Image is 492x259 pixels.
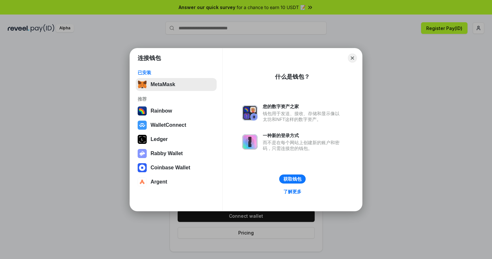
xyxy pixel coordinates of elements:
button: MetaMask [136,78,217,91]
div: 已安装 [138,70,215,75]
img: svg+xml,%3Csvg%20xmlns%3D%22http%3A%2F%2Fwww.w3.org%2F2000%2Fsvg%22%20fill%3D%22none%22%20viewBox... [242,105,258,121]
div: 获取钱包 [283,176,301,182]
h1: 连接钱包 [138,54,161,62]
img: svg+xml,%3Csvg%20width%3D%2228%22%20height%3D%2228%22%20viewBox%3D%220%200%2028%2028%22%20fill%3D... [138,121,147,130]
img: svg+xml,%3Csvg%20width%3D%2228%22%20height%3D%2228%22%20viewBox%3D%220%200%2028%2028%22%20fill%3D... [138,163,147,172]
div: Rainbow [151,108,172,114]
img: svg+xml,%3Csvg%20fill%3D%22none%22%20height%3D%2233%22%20viewBox%3D%220%200%2035%2033%22%20width%... [138,80,147,89]
div: 了解更多 [283,189,301,194]
div: WalletConnect [151,122,186,128]
button: 获取钱包 [279,174,306,184]
div: MetaMask [151,82,175,87]
div: Rabby Wallet [151,151,183,156]
div: Argent [151,179,167,185]
img: svg+xml,%3Csvg%20xmlns%3D%22http%3A%2F%2Fwww.w3.org%2F2000%2Fsvg%22%20fill%3D%22none%22%20viewBox... [138,149,147,158]
img: svg+xml,%3Csvg%20xmlns%3D%22http%3A%2F%2Fwww.w3.org%2F2000%2Fsvg%22%20fill%3D%22none%22%20viewBox... [242,134,258,150]
div: 什么是钱包？ [275,73,310,81]
button: WalletConnect [136,119,217,132]
button: Close [348,54,357,63]
div: 一种新的登录方式 [263,133,343,138]
img: svg+xml,%3Csvg%20width%3D%2228%22%20height%3D%2228%22%20viewBox%3D%220%200%2028%2028%22%20fill%3D... [138,177,147,186]
button: Ledger [136,133,217,146]
button: Rainbow [136,105,217,117]
button: Coinbase Wallet [136,161,217,174]
img: svg+xml,%3Csvg%20width%3D%22120%22%20height%3D%22120%22%20viewBox%3D%220%200%20120%20120%22%20fil... [138,106,147,115]
div: 推荐 [138,96,215,102]
div: 您的数字资产之家 [263,104,343,109]
div: Ledger [151,136,168,142]
button: Rabby Wallet [136,147,217,160]
button: Argent [136,175,217,188]
div: Coinbase Wallet [151,165,190,171]
img: svg+xml,%3Csvg%20xmlns%3D%22http%3A%2F%2Fwww.w3.org%2F2000%2Fsvg%22%20width%3D%2228%22%20height%3... [138,135,147,144]
a: 了解更多 [280,187,305,196]
div: 而不是在每个网站上创建新的账户和密码，只需连接您的钱包。 [263,140,343,151]
div: 钱包用于发送、接收、存储和显示像以太坊和NFT这样的数字资产。 [263,111,343,122]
